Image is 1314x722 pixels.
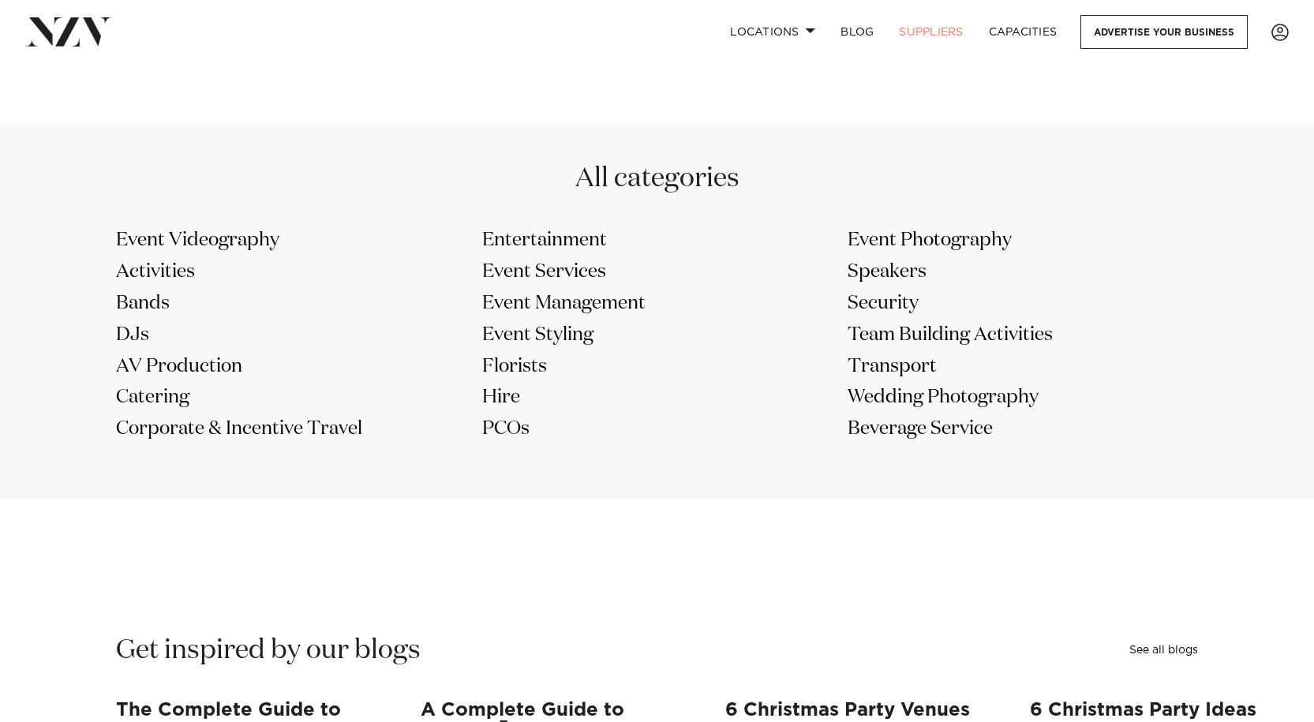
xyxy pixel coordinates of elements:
a: Team Building Activities [848,323,1198,348]
a: Advertise your business [1080,15,1248,49]
a: Entertainment [482,228,833,253]
a: Beverage Service [848,417,1198,442]
a: DJs [116,323,466,348]
a: Security [848,291,1198,316]
a: Event Videography [116,228,466,253]
a: Corporate & Incentive Travel [116,417,466,442]
a: Locations [717,15,828,49]
a: Event Styling [482,323,833,348]
a: Event Photography [848,228,1198,253]
a: Catering [116,385,466,410]
a: Bands [116,291,466,316]
a: Event Management [482,291,833,316]
a: Transport [848,354,1198,380]
a: AV Production [116,354,466,380]
a: See all blogs [1129,645,1198,656]
a: Event Services [482,260,833,285]
a: PCOs [482,417,833,442]
h2: All categories [116,123,1198,196]
a: Speakers [848,260,1198,285]
a: Wedding Photography [848,385,1198,410]
a: SUPPLIERS [886,15,975,49]
a: Activities [116,260,466,285]
a: Hire [482,385,833,410]
h2: Get inspired by our blogs [116,633,421,668]
a: Capacities [976,15,1070,49]
a: BLOG [828,15,886,49]
img: nzv-logo.png [25,17,111,46]
a: Florists [482,354,833,380]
